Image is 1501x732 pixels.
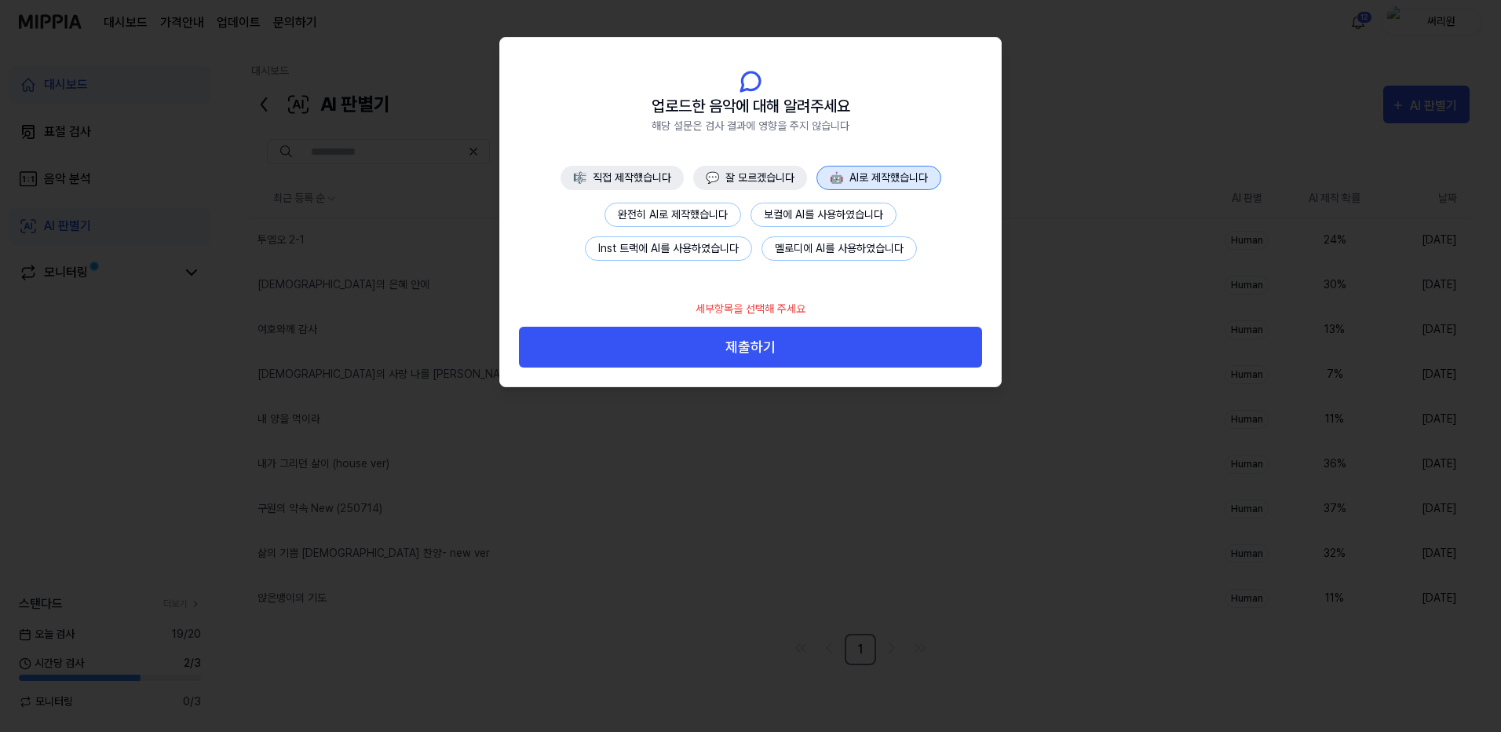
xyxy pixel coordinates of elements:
span: 💬 [706,171,719,184]
button: 멜로디에 AI를 사용하였습니다 [761,236,917,261]
button: Inst 트랙에 AI를 사용하였습니다 [585,236,752,261]
span: 🎼 [573,171,586,184]
div: 세부항목을 선택해 주세요 [686,291,815,327]
button: 🤖AI로 제작했습니다 [816,166,941,190]
span: 해당 설문은 검사 결과에 영향을 주지 않습니다 [652,118,849,134]
span: 업로드한 음악에 대해 알려주세요 [652,94,850,118]
span: 🤖 [830,171,843,184]
button: 보컬에 AI를 사용하였습니다 [750,203,897,227]
button: 제출하기 [519,327,982,368]
button: 🎼직접 제작했습니다 [561,166,684,190]
button: 💬잘 모르겠습니다 [693,166,807,190]
button: 완전히 AI로 제작했습니다 [604,203,741,227]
